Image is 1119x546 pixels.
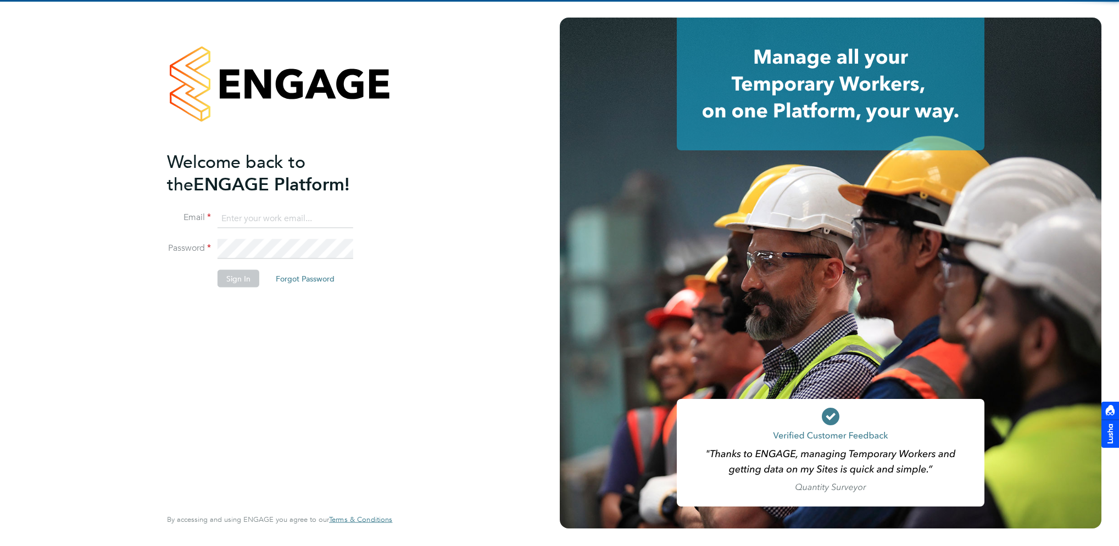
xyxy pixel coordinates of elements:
[167,212,211,223] label: Email
[329,515,392,524] a: Terms & Conditions
[167,151,305,195] span: Welcome back to the
[167,243,211,254] label: Password
[167,515,392,524] span: By accessing and using ENGAGE you agree to our
[329,515,392,524] span: Terms & Conditions
[218,270,259,288] button: Sign In
[167,150,381,195] h2: ENGAGE Platform!
[267,270,343,288] button: Forgot Password
[218,209,353,228] input: Enter your work email...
